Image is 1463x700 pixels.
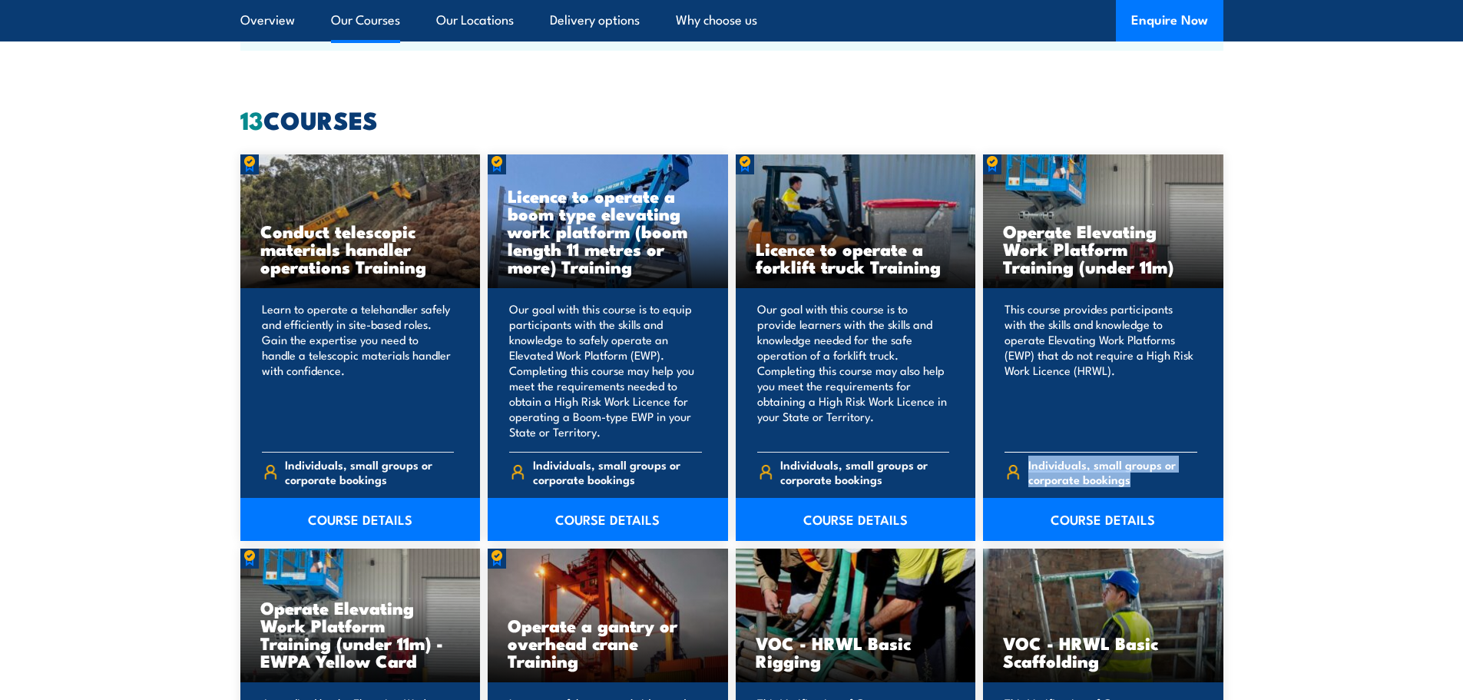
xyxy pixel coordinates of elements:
a: COURSE DETAILS [240,498,481,541]
h3: Licence to operate a forklift truck Training [756,240,956,275]
p: Learn to operate a telehandler safely and efficiently in site-based roles. Gain the expertise you... [262,301,455,440]
p: Our goal with this course is to provide learners with the skills and knowledge needed for the saf... [757,301,950,440]
h3: Operate Elevating Work Platform Training (under 11m) [1003,222,1203,275]
h3: VOC - HRWL Basic Rigging [756,634,956,669]
h3: Conduct telescopic materials handler operations Training [260,222,461,275]
strong: 13 [240,100,263,138]
span: Individuals, small groups or corporate bookings [1028,457,1197,486]
h2: COURSES [240,108,1223,130]
h3: Operate Elevating Work Platform Training (under 11m) - EWPA Yellow Card [260,599,461,669]
span: Individuals, small groups or corporate bookings [533,457,702,486]
h3: Operate a gantry or overhead crane Training [508,616,708,669]
a: COURSE DETAILS [736,498,976,541]
p: Our goal with this course is to equip participants with the skills and knowledge to safely operat... [509,301,702,440]
p: This course provides participants with the skills and knowledge to operate Elevating Work Platfor... [1005,301,1197,440]
h3: Licence to operate a boom type elevating work platform (boom length 11 metres or more) Training [508,187,708,275]
span: Individuals, small groups or corporate bookings [285,457,454,486]
a: COURSE DETAILS [983,498,1223,541]
span: Individuals, small groups or corporate bookings [780,457,949,486]
a: COURSE DETAILS [488,498,728,541]
h3: VOC - HRWL Basic Scaffolding [1003,634,1203,669]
